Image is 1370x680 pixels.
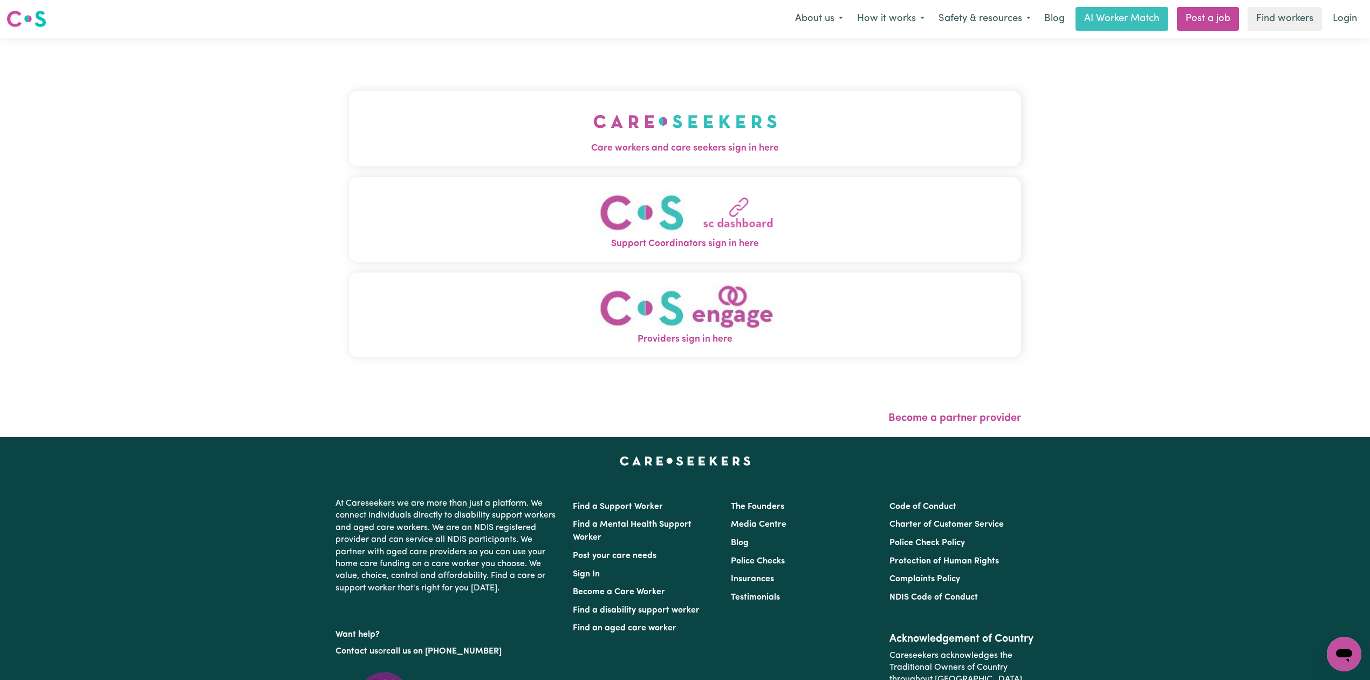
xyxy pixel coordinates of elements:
a: Media Centre [731,520,786,529]
a: Become a Care Worker [573,588,665,596]
a: Careseekers home page [620,457,751,465]
a: Blog [731,539,749,547]
a: Code of Conduct [889,502,956,511]
iframe: Button to launch messaging window [1327,637,1361,671]
p: or [335,641,560,662]
a: Find workers [1248,7,1322,31]
a: Blog [1038,7,1071,31]
a: Post your care needs [573,552,656,560]
a: AI Worker Match [1076,7,1168,31]
img: Careseekers logo [6,9,46,29]
a: Contact us [335,647,378,656]
span: Care workers and care seekers sign in here [349,141,1021,155]
a: Insurances [731,575,774,583]
a: Login [1326,7,1364,31]
button: How it works [850,8,931,30]
a: Charter of Customer Service [889,520,1004,529]
a: NDIS Code of Conduct [889,593,978,602]
button: Providers sign in here [349,273,1021,357]
p: At Careseekers we are more than just a platform. We connect individuals directly to disability su... [335,493,560,599]
a: Post a job [1177,7,1239,31]
h2: Acknowledgement of Country [889,633,1035,645]
button: Support Coordinators sign in here [349,177,1021,262]
a: Find a Support Worker [573,502,663,511]
button: About us [788,8,850,30]
span: Providers sign in here [349,332,1021,346]
a: Police Checks [731,557,785,566]
a: The Founders [731,502,784,511]
a: Protection of Human Rights [889,557,999,566]
a: Testimonials [731,593,780,602]
button: Care workers and care seekers sign in here [349,91,1021,166]
a: Become a partner provider [888,413,1021,424]
p: Want help? [335,624,560,641]
a: call us on [PHONE_NUMBER] [386,647,502,656]
a: Find a Mental Health Support Worker [573,520,691,542]
a: Complaints Policy [889,575,960,583]
a: Sign In [573,570,600,579]
button: Safety & resources [931,8,1038,30]
span: Support Coordinators sign in here [349,237,1021,251]
a: Careseekers logo [6,6,46,31]
a: Find an aged care worker [573,624,676,633]
a: Find a disability support worker [573,606,700,615]
a: Police Check Policy [889,539,965,547]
